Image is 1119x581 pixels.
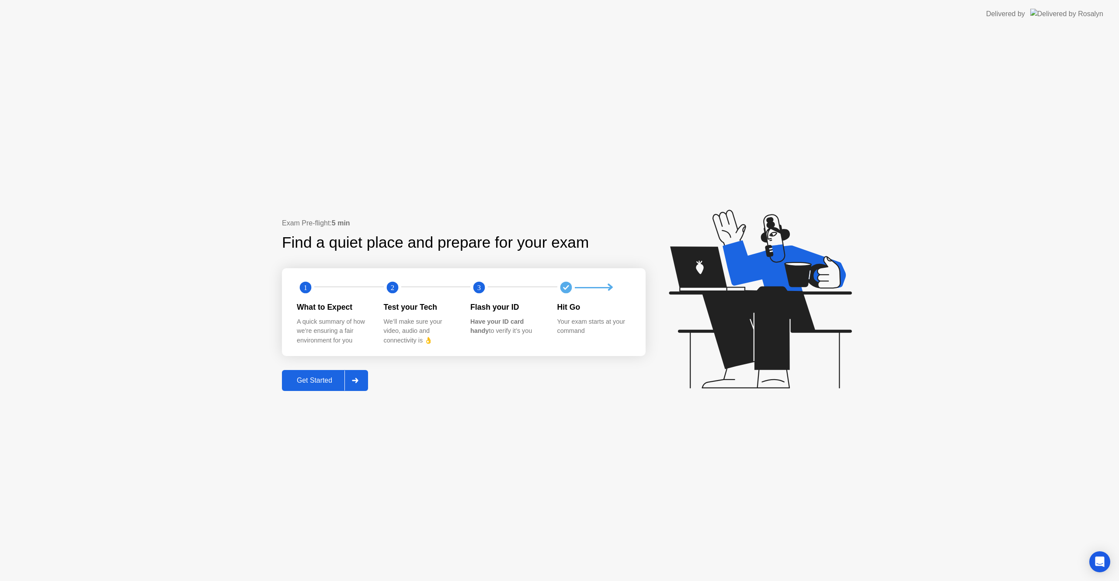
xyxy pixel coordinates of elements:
div: Hit Go [557,301,630,313]
div: A quick summary of how we’re ensuring a fair environment for you [297,317,370,346]
text: 2 [390,284,394,292]
div: Your exam starts at your command [557,317,630,336]
div: Open Intercom Messenger [1089,551,1110,572]
div: Get Started [285,377,344,384]
b: 5 min [332,219,350,227]
div: Test your Tech [384,301,457,313]
div: Delivered by [986,9,1025,19]
div: What to Expect [297,301,370,313]
text: 1 [304,284,307,292]
div: to verify it’s you [470,317,543,336]
button: Get Started [282,370,368,391]
div: Flash your ID [470,301,543,313]
div: Find a quiet place and prepare for your exam [282,231,590,254]
text: 3 [477,284,481,292]
div: We’ll make sure your video, audio and connectivity is 👌 [384,317,457,346]
b: Have your ID card handy [470,318,524,335]
img: Delivered by Rosalyn [1030,9,1103,19]
div: Exam Pre-flight: [282,218,646,228]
